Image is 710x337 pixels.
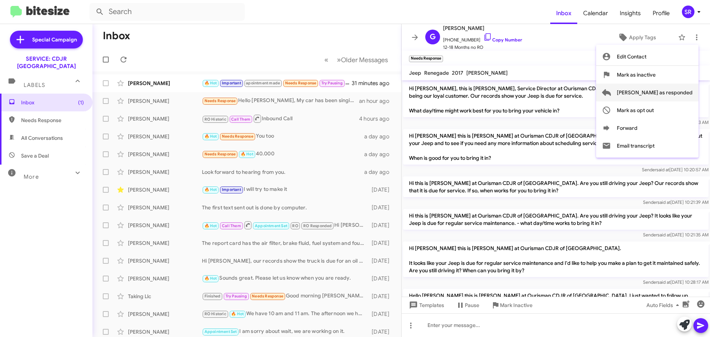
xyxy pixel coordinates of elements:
[596,137,699,155] button: Email transcript
[617,48,646,65] span: Edit Contact
[617,101,654,119] span: Mark as opt out
[596,119,699,137] button: Forward
[617,84,693,101] span: [PERSON_NAME] as responded
[617,66,656,84] span: Mark as inactive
